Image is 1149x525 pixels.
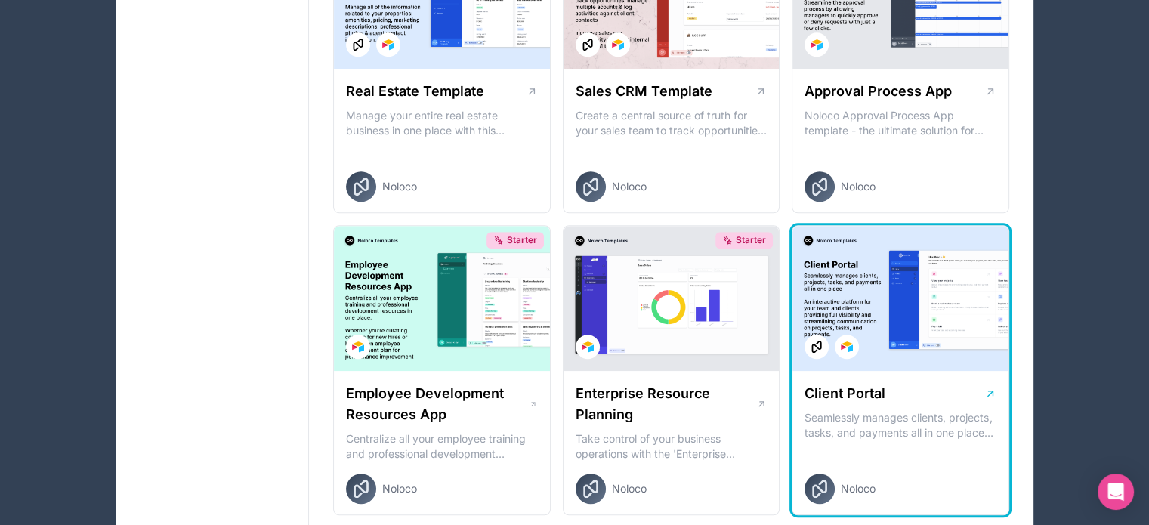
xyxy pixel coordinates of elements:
[805,383,885,404] h1: Client Portal
[612,481,647,496] span: Noloco
[612,179,647,194] span: Noloco
[1098,474,1134,510] div: Open Intercom Messenger
[582,341,594,353] img: Airtable Logo
[576,81,712,102] h1: Sales CRM Template
[576,108,768,138] p: Create a central source of truth for your sales team to track opportunities, manage multiple acco...
[346,108,538,138] p: Manage your entire real estate business in one place with this comprehensive real estate transact...
[346,81,484,102] h1: Real Estate Template
[382,481,417,496] span: Noloco
[841,341,853,353] img: Airtable Logo
[805,81,952,102] h1: Approval Process App
[805,410,996,440] p: Seamlessly manages clients, projects, tasks, and payments all in one place An interactive platfor...
[811,39,823,51] img: Airtable Logo
[576,431,768,462] p: Take control of your business operations with the 'Enterprise Resource Planning' template. This c...
[841,481,876,496] span: Noloco
[736,234,766,246] span: Starter
[382,179,417,194] span: Noloco
[612,39,624,51] img: Airtable Logo
[576,383,756,425] h1: Enterprise Resource Planning
[352,341,364,353] img: Airtable Logo
[841,179,876,194] span: Noloco
[382,39,394,51] img: Airtable Logo
[346,383,529,425] h1: Employee Development Resources App
[346,431,538,462] p: Centralize all your employee training and professional development resources in one place. Whethe...
[507,234,537,246] span: Starter
[805,108,996,138] p: Noloco Approval Process App template - the ultimate solution for managing your employee's time of...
